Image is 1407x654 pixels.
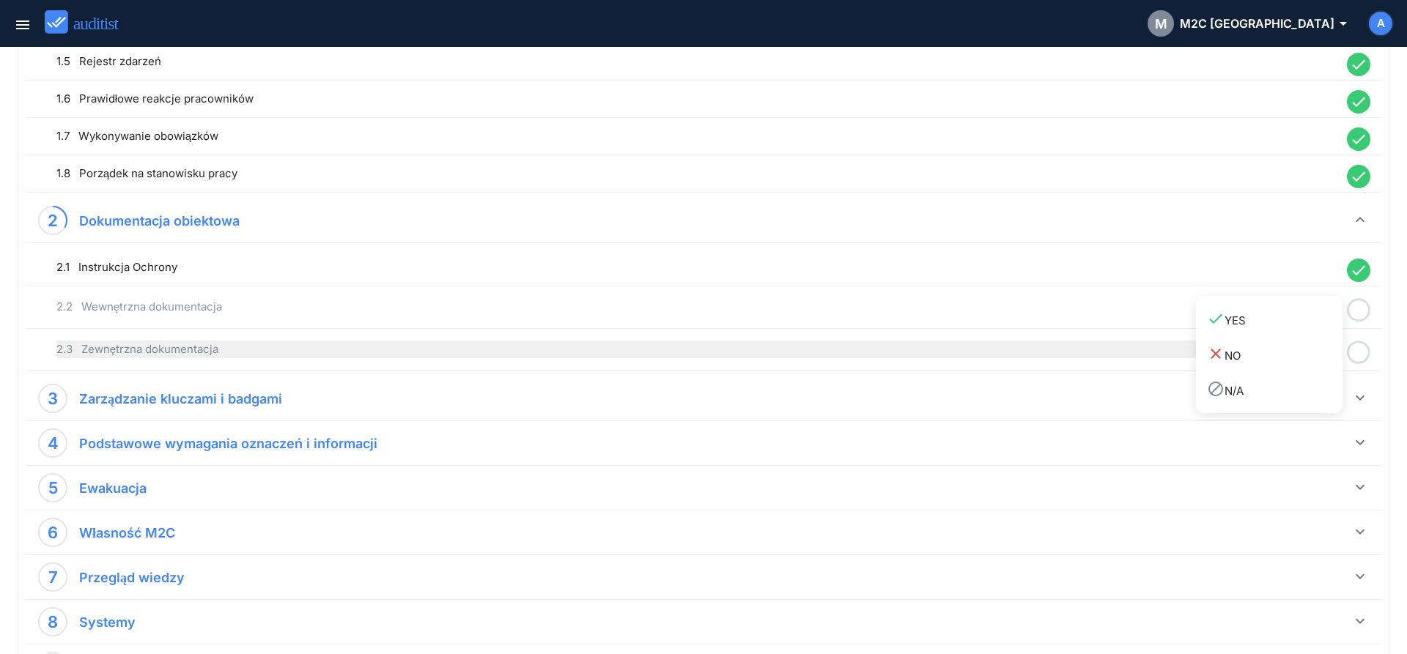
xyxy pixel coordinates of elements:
[48,521,58,544] div: 6
[1334,15,1345,32] i: arrow_drop_down_outlined
[48,610,58,633] div: 8
[1351,211,1369,228] i: keyboard_arrow_down
[48,387,58,410] div: 3
[1207,345,1225,363] i: close
[56,298,1340,316] div: 2.2 Wewnętrzna dokumentacja
[56,341,1340,358] div: 2.3 Zewnętrzna dokumentacja
[1351,434,1369,451] i: keyboard_arrow_down
[1207,345,1343,365] div: NO
[1347,53,1370,76] i: done
[1351,523,1369,540] i: keyboard_arrow_down
[1148,10,1345,37] div: M2C [GEOGRAPHIC_DATA]
[1207,380,1225,398] i: block
[1347,165,1370,188] i: done
[48,565,58,589] div: 7
[14,16,32,34] i: menu
[1367,10,1394,37] button: A
[1207,310,1343,330] div: YES
[1351,389,1369,406] i: keyboard_arrow_down
[1136,6,1357,41] button: MM2C [GEOGRAPHIC_DATA]
[48,431,59,455] div: 4
[1351,612,1369,630] i: keyboard_arrow_down
[1351,568,1369,585] i: keyboard_arrow_down
[1351,478,1369,496] i: keyboard_arrow_down
[56,165,1340,182] div: 1.8 Porządek na stanowisku pracy
[1347,90,1370,114] i: done
[79,480,147,496] strong: Ewakuacja
[48,209,58,232] div: 2
[45,10,132,34] img: auditist_logo_new.svg
[1377,15,1385,32] span: A
[79,391,282,406] strong: Zarządzanie kluczami i badgami
[56,90,1340,108] div: 1.6 Prawidłowe reakcje pracowników
[1207,310,1225,327] i: done
[1155,14,1167,34] span: M
[1347,259,1370,282] i: done
[56,127,1340,145] div: 1.7 Wykonywanie obowiązków
[56,259,1340,276] div: 2.1 Instrukcja Ochrony
[48,476,58,499] div: 5
[1207,380,1343,400] div: N/A
[79,213,240,228] strong: Dokumentacja obiektowa
[56,53,1340,70] div: 1.5 Rejestr zdarzeń
[79,570,185,585] strong: Przegląd wiedzy
[1347,127,1370,151] i: done
[79,436,377,451] strong: Podstawowe wymagania oznaczeń i informacji
[79,525,175,540] strong: Własność M2C
[79,614,136,630] strong: Systemy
